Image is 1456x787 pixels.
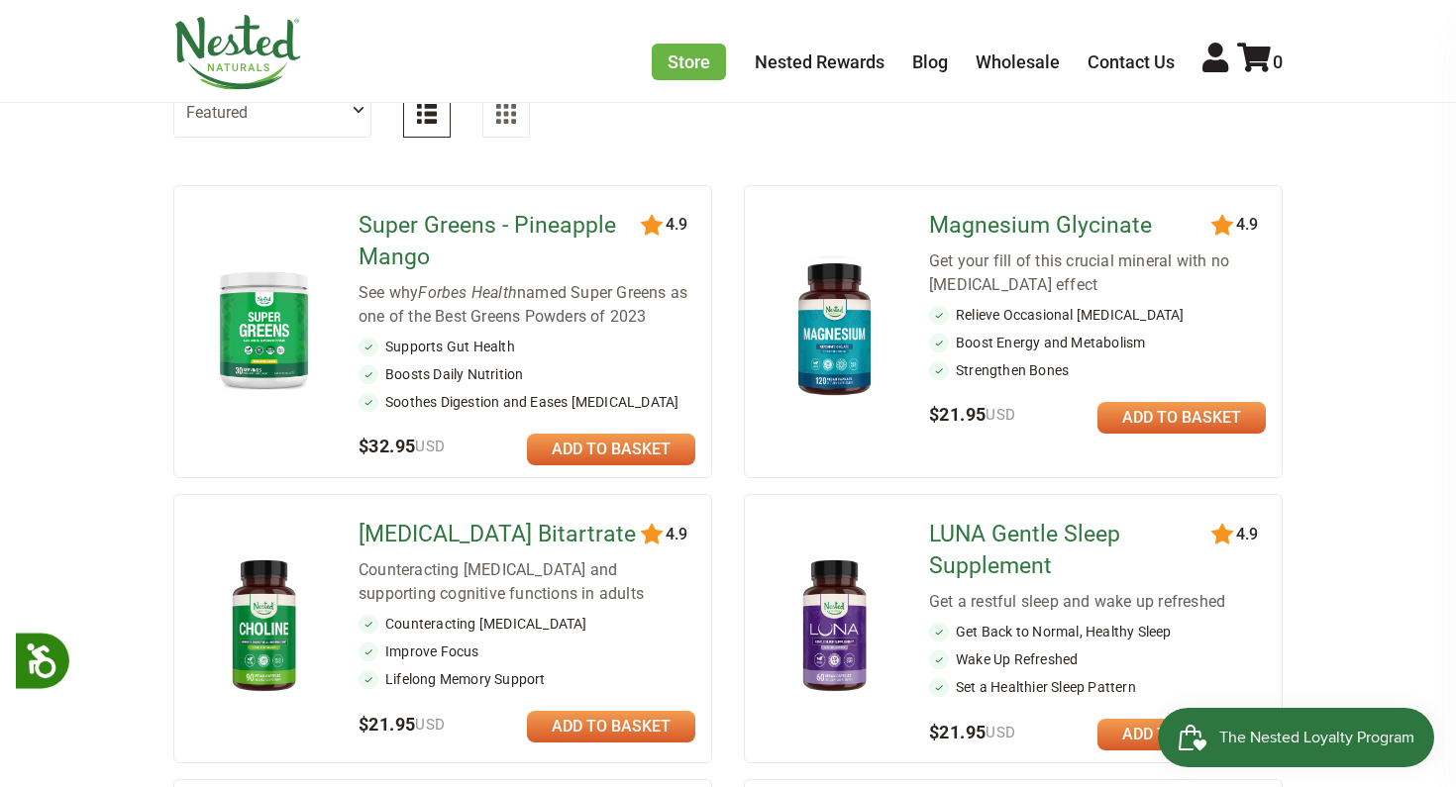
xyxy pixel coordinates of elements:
[929,333,1266,352] li: Boost Energy and Metabolism
[929,210,1215,242] a: Magnesium Glycinate
[929,404,1016,425] span: $21.95
[359,281,695,329] div: See why named Super Greens as one of the Best Greens Powders of 2023
[359,669,695,689] li: Lifelong Memory Support
[359,392,695,412] li: Soothes Digestion and Eases [MEDICAL_DATA]
[206,262,322,396] img: Super Greens - Pineapple Mango
[173,15,302,90] img: Nested Naturals
[755,51,884,72] a: Nested Rewards
[929,360,1266,380] li: Strengthen Bones
[1237,51,1283,72] a: 0
[359,436,446,456] span: $32.95
[418,283,517,302] em: Forbes Health
[417,104,437,124] img: List
[359,337,695,356] li: Supports Gut Health
[359,641,695,661] li: Improve Focus
[929,305,1266,325] li: Relieve Occasional [MEDICAL_DATA]
[359,558,695,606] div: Counteracting [MEDICAL_DATA] and supporting cognitive functions in adults
[1088,51,1175,72] a: Contact Us
[929,590,1266,614] div: Get a restful sleep and wake up refreshed
[929,519,1215,582] a: LUNA Gentle Sleep Supplement
[359,614,695,634] li: Counteracting [MEDICAL_DATA]
[986,406,1015,424] span: USD
[359,364,695,384] li: Boosts Daily Nutrition
[206,551,322,703] img: Choline Bitartrate
[415,716,445,734] span: USD
[652,44,726,80] a: Store
[359,714,446,735] span: $21.95
[976,51,1060,72] a: Wholesale
[777,551,892,703] img: LUNA Gentle Sleep Supplement
[929,622,1266,641] li: Get Back to Normal, Healthy Sleep
[359,519,645,550] a: [MEDICAL_DATA] Bitartrate
[777,253,892,405] img: Magnesium Glycinate
[986,724,1015,741] span: USD
[1273,51,1283,72] span: 0
[929,722,1016,742] span: $21.95
[415,438,445,455] span: USD
[1158,708,1436,767] iframe: Button to open loyalty program pop-up
[929,677,1266,697] li: Set a Healthier Sleep Pattern
[359,210,645,273] a: Super Greens - Pineapple Mango
[496,104,516,124] img: Grid
[912,51,948,72] a: Blog
[929,249,1266,297] div: Get your fill of this crucial mineral with no [MEDICAL_DATA] effect
[929,649,1266,669] li: Wake Up Refreshed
